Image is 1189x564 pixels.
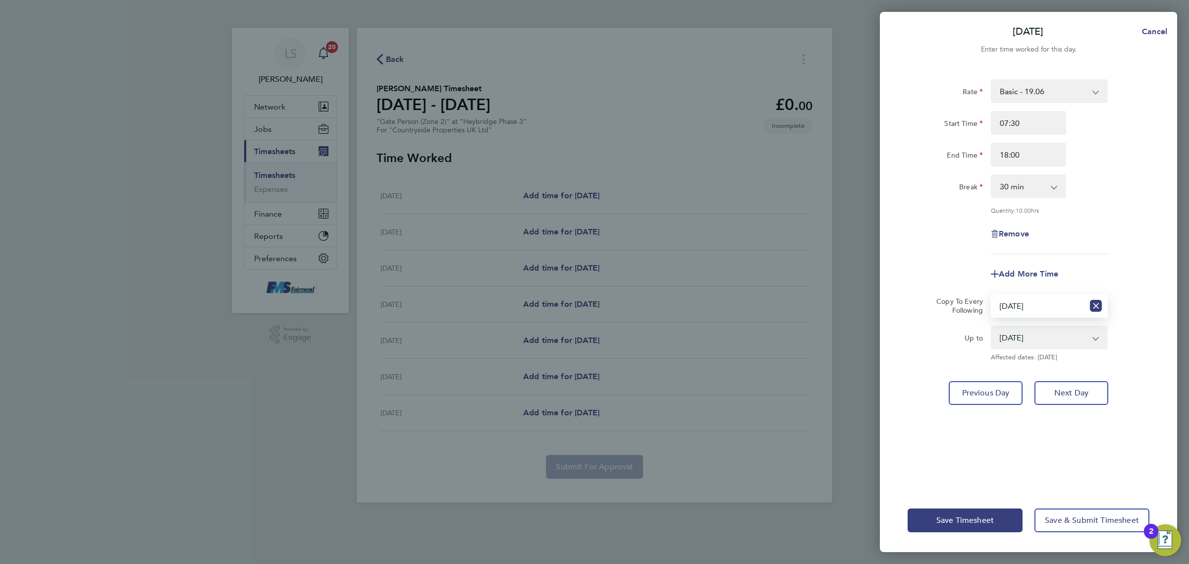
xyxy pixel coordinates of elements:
[1045,515,1139,525] span: Save & Submit Timesheet
[944,119,983,131] label: Start Time
[928,297,983,315] label: Copy To Every Following
[1139,27,1167,36] span: Cancel
[991,111,1066,135] input: E.g. 08:00
[1013,25,1043,39] p: [DATE]
[963,87,983,99] label: Rate
[999,229,1029,238] span: Remove
[991,230,1029,238] button: Remove
[908,508,1023,532] button: Save Timesheet
[1016,206,1031,214] span: 10.00
[936,515,994,525] span: Save Timesheet
[959,182,983,194] label: Break
[880,44,1177,56] div: Enter time worked for this day.
[999,269,1058,279] span: Add More Time
[991,206,1108,214] div: Quantity: hrs
[947,151,983,163] label: End Time
[949,381,1023,405] button: Previous Day
[1149,531,1153,544] div: 2
[1126,22,1177,42] button: Cancel
[962,388,1010,398] span: Previous Day
[965,334,983,345] label: Up to
[1034,381,1108,405] button: Next Day
[991,143,1066,167] input: E.g. 18:00
[1149,524,1181,556] button: Open Resource Center, 2 new notifications
[1090,295,1102,317] button: Reset selection
[1054,388,1088,398] span: Next Day
[1034,508,1149,532] button: Save & Submit Timesheet
[991,270,1058,278] button: Add More Time
[991,353,1108,361] span: Affected dates: [DATE]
